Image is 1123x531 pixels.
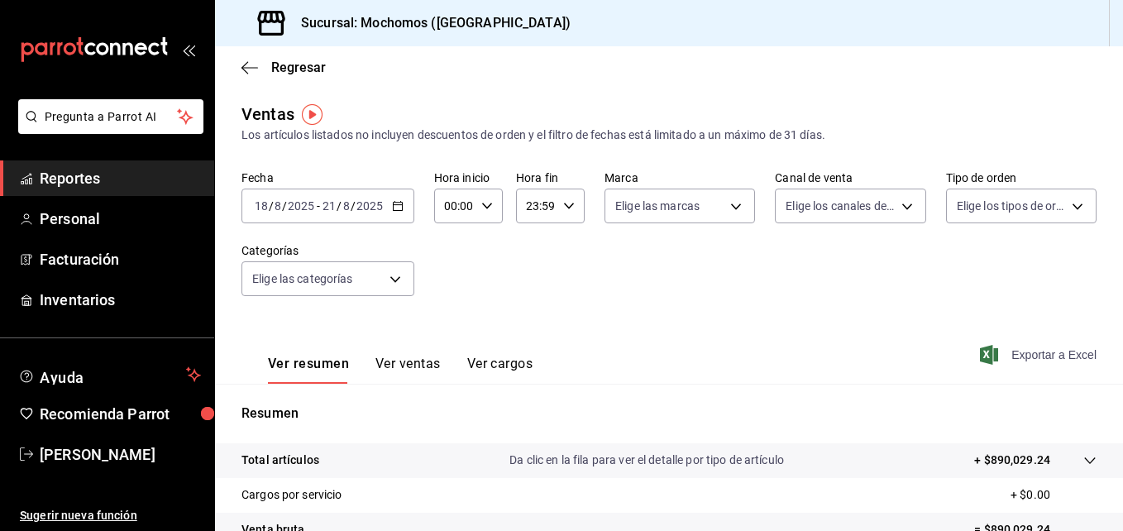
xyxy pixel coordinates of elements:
[287,199,315,213] input: ----
[241,404,1097,423] p: Resumen
[786,198,895,214] span: Elige los canales de venta
[45,108,178,126] span: Pregunta a Parrot AI
[274,199,282,213] input: --
[254,199,269,213] input: --
[268,356,349,384] button: Ver resumen
[1011,486,1097,504] p: + $0.00
[40,248,201,270] span: Facturación
[605,172,755,184] label: Marca
[509,452,784,469] p: Da clic en la fila para ver el detalle por tipo de artículo
[18,99,203,134] button: Pregunta a Parrot AI
[241,102,294,127] div: Ventas
[337,199,342,213] span: /
[241,245,414,256] label: Categorías
[269,199,274,213] span: /
[268,356,533,384] div: navigation tabs
[241,127,1097,144] div: Los artículos listados no incluyen descuentos de orden y el filtro de fechas está limitado a un m...
[317,199,320,213] span: -
[40,403,201,425] span: Recomienda Parrot
[12,120,203,137] a: Pregunta a Parrot AI
[351,199,356,213] span: /
[40,443,201,466] span: [PERSON_NAME]
[974,452,1050,469] p: + $890,029.24
[983,345,1097,365] button: Exportar a Excel
[40,365,179,385] span: Ayuda
[241,452,319,469] p: Total artículos
[252,270,353,287] span: Elige las categorías
[342,199,351,213] input: --
[356,199,384,213] input: ----
[946,172,1097,184] label: Tipo de orden
[288,13,571,33] h3: Sucursal: Mochomos ([GEOGRAPHIC_DATA])
[615,198,700,214] span: Elige las marcas
[282,199,287,213] span: /
[241,486,342,504] p: Cargos por servicio
[957,198,1066,214] span: Elige los tipos de orden
[241,172,414,184] label: Fecha
[40,208,201,230] span: Personal
[20,507,201,524] span: Sugerir nueva función
[434,172,503,184] label: Hora inicio
[775,172,925,184] label: Canal de venta
[467,356,533,384] button: Ver cargos
[271,60,326,75] span: Regresar
[375,356,441,384] button: Ver ventas
[241,60,326,75] button: Regresar
[516,172,585,184] label: Hora fin
[40,167,201,189] span: Reportes
[182,43,195,56] button: open_drawer_menu
[40,289,201,311] span: Inventarios
[322,199,337,213] input: --
[302,104,323,125] img: Tooltip marker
